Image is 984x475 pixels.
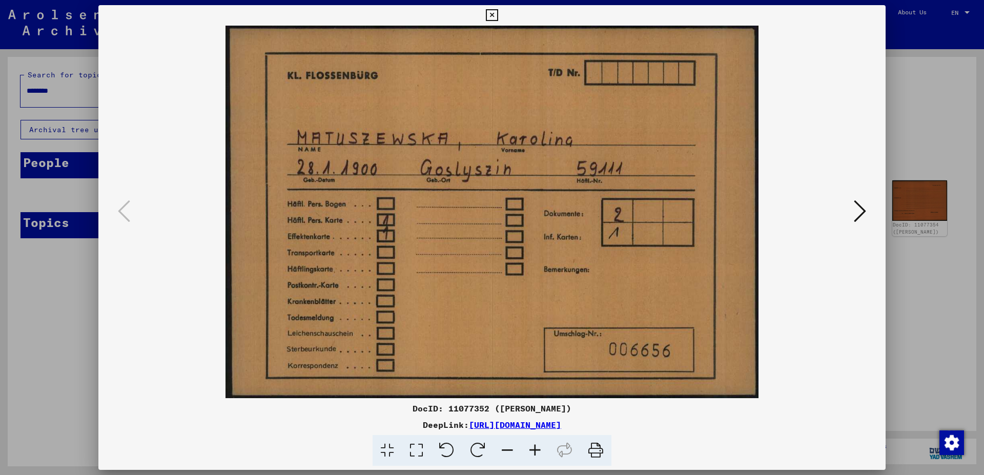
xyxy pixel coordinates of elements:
[98,402,886,415] div: DocID: 11077352 ([PERSON_NAME])
[939,430,963,455] div: Change consent
[939,430,964,455] img: Change consent
[469,420,561,430] a: [URL][DOMAIN_NAME]
[133,26,851,398] img: 001.jpg
[98,419,886,431] div: DeepLink:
